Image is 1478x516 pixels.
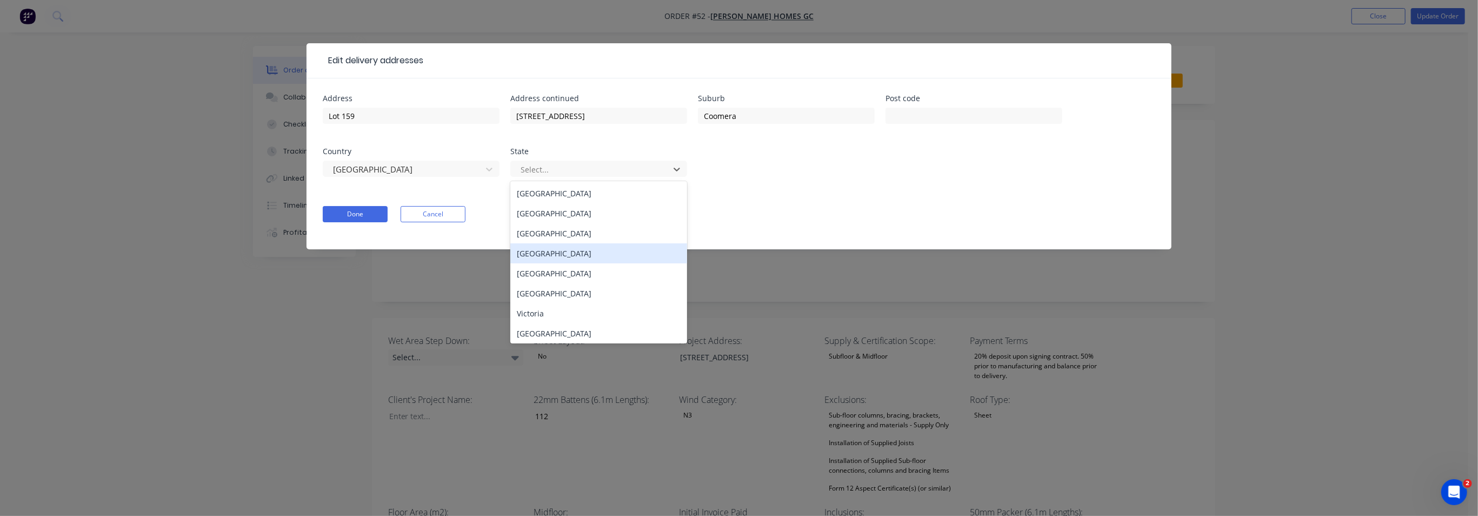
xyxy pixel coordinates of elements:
[510,148,687,155] div: State
[886,95,1062,102] div: Post code
[323,206,388,222] button: Done
[510,303,687,323] div: Victoria
[1441,479,1467,505] iframe: Intercom live chat
[510,263,687,283] div: [GEOGRAPHIC_DATA]
[323,54,423,67] div: Edit delivery addresses
[510,323,687,343] div: [GEOGRAPHIC_DATA]
[323,148,500,155] div: Country
[510,203,687,223] div: [GEOGRAPHIC_DATA]
[401,206,465,222] button: Cancel
[510,243,687,263] div: [GEOGRAPHIC_DATA]
[510,95,687,102] div: Address continued
[323,95,500,102] div: Address
[510,183,687,203] div: [GEOGRAPHIC_DATA]
[1463,479,1472,488] span: 2
[510,223,687,243] div: [GEOGRAPHIC_DATA]
[510,283,687,303] div: [GEOGRAPHIC_DATA]
[698,95,875,102] div: Suburb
